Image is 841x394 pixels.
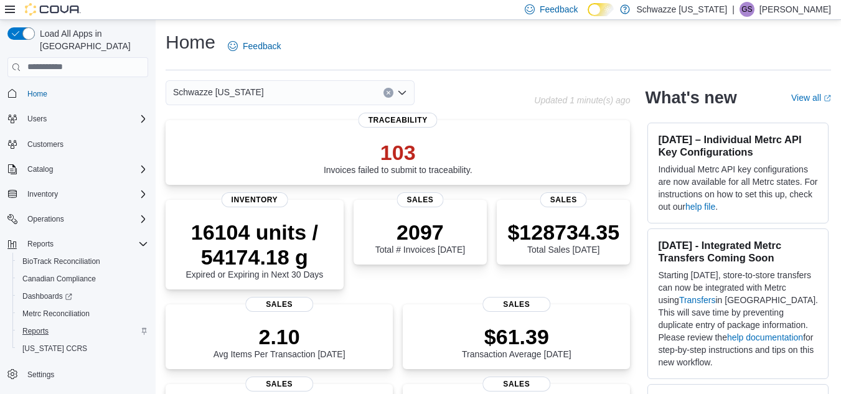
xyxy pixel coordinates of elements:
p: Individual Metrc API key configurations are now available for all Metrc states. For instructions ... [658,163,818,213]
button: Operations [2,210,153,228]
button: Reports [12,322,153,340]
div: Invoices failed to submit to traceability. [324,140,472,175]
span: Canadian Compliance [17,271,148,286]
button: Settings [2,365,153,383]
button: Metrc Reconciliation [12,305,153,322]
div: Gulzar Sayall [740,2,754,17]
a: Canadian Compliance [17,271,101,286]
span: Reports [27,239,54,249]
button: Customers [2,135,153,153]
span: Traceability [359,113,438,128]
span: GS [741,2,752,17]
span: Sales [245,297,314,312]
span: Customers [27,139,63,149]
span: Feedback [243,40,281,52]
span: Metrc Reconciliation [17,306,148,321]
span: Sales [540,192,587,207]
span: BioTrack Reconciliation [17,254,148,269]
span: Schwazze [US_STATE] [173,85,264,100]
span: Washington CCRS [17,341,148,356]
p: Schwazze [US_STATE] [636,2,727,17]
span: Inventory [222,192,288,207]
h3: [DATE] - Integrated Metrc Transfers Coming Soon [658,239,818,264]
div: Avg Items Per Transaction [DATE] [214,324,345,359]
button: Clear input [383,88,393,98]
span: Metrc Reconciliation [22,309,90,319]
span: Operations [27,214,64,224]
p: $128734.35 [507,220,619,245]
a: Customers [22,137,68,152]
p: [PERSON_NAME] [759,2,831,17]
p: $61.39 [462,324,571,349]
p: | [732,2,735,17]
p: 2097 [375,220,465,245]
a: help documentation [727,332,803,342]
span: Load All Apps in [GEOGRAPHIC_DATA] [35,27,148,52]
span: Settings [22,366,148,382]
button: Catalog [2,161,153,178]
a: [US_STATE] CCRS [17,341,92,356]
p: 103 [324,140,472,165]
span: Dashboards [17,289,148,304]
button: Home [2,85,153,103]
a: Reports [17,324,54,339]
svg: External link [824,95,831,102]
span: Home [22,86,148,101]
p: Starting [DATE], store-to-store transfers can now be integrated with Metrc using in [GEOGRAPHIC_D... [658,269,818,368]
span: Inventory [27,189,58,199]
span: BioTrack Reconciliation [22,256,100,266]
button: Reports [22,237,59,251]
button: BioTrack Reconciliation [12,253,153,270]
span: Sales [482,377,551,392]
a: Home [22,87,52,101]
input: Dark Mode [588,3,614,16]
a: Feedback [223,34,286,59]
button: Inventory [22,187,63,202]
div: Total Sales [DATE] [507,220,619,255]
span: Sales [482,297,551,312]
span: Users [22,111,148,126]
a: Metrc Reconciliation [17,306,95,321]
span: Catalog [22,162,148,177]
button: Operations [22,212,69,227]
button: Catalog [22,162,58,177]
span: Inventory [22,187,148,202]
a: Dashboards [17,289,77,304]
button: Open list of options [397,88,407,98]
span: Home [27,89,47,99]
a: Transfers [679,295,716,305]
button: Reports [2,235,153,253]
span: Sales [245,377,314,392]
button: Inventory [2,185,153,203]
a: Dashboards [12,288,153,305]
p: 16104 units / 54174.18 g [176,220,334,270]
p: Updated 1 minute(s) ago [534,95,630,105]
button: Users [22,111,52,126]
p: 2.10 [214,324,345,349]
span: Canadian Compliance [22,274,96,284]
img: Cova [25,3,81,16]
span: Sales [397,192,443,207]
a: View allExternal link [791,93,831,103]
span: Reports [22,237,148,251]
div: Transaction Average [DATE] [462,324,571,359]
button: [US_STATE] CCRS [12,340,153,357]
span: Customers [22,136,148,152]
span: Reports [17,324,148,339]
button: Canadian Compliance [12,270,153,288]
button: Users [2,110,153,128]
div: Expired or Expiring in Next 30 Days [176,220,334,279]
div: Total # Invoices [DATE] [375,220,465,255]
a: help file [685,202,715,212]
span: Dashboards [22,291,72,301]
h2: What's new [645,88,736,108]
span: Catalog [27,164,53,174]
span: [US_STATE] CCRS [22,344,87,354]
a: BioTrack Reconciliation [17,254,105,269]
h3: [DATE] – Individual Metrc API Key Configurations [658,133,818,158]
span: Feedback [540,3,578,16]
span: Reports [22,326,49,336]
span: Operations [22,212,148,227]
span: Users [27,114,47,124]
